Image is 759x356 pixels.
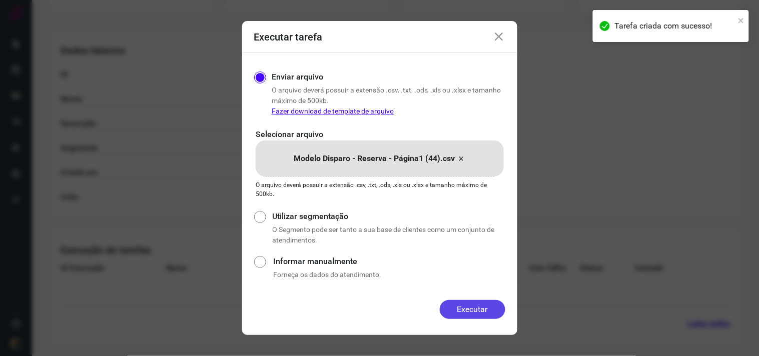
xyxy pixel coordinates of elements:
[294,152,455,164] p: Modelo Disparo - Reserva - Página1 (44).csv
[738,14,745,26] button: close
[272,85,505,116] p: O arquivo deverá possuir a extensão .csv, .txt, .ods, .xls ou .xlsx e tamanho máximo de 500kb.
[273,269,505,280] p: Forneça os dados do atendimento.
[272,210,505,222] label: Utilizar segmentação
[273,255,505,267] label: Informar manualmente
[272,224,505,245] p: O Segmento pode ser tanto a sua base de clientes como um conjunto de atendimentos.
[615,20,735,32] div: Tarefa criada com sucesso!
[256,128,503,140] p: Selecionar arquivo
[254,31,323,43] h3: Executar tarefa
[440,300,505,319] button: Executar
[272,107,394,115] a: Fazer download de template de arquivo
[272,71,323,83] label: Enviar arquivo
[256,180,503,198] p: O arquivo deverá possuir a extensão .csv, .txt, .ods, .xls ou .xlsx e tamanho máximo de 500kb.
